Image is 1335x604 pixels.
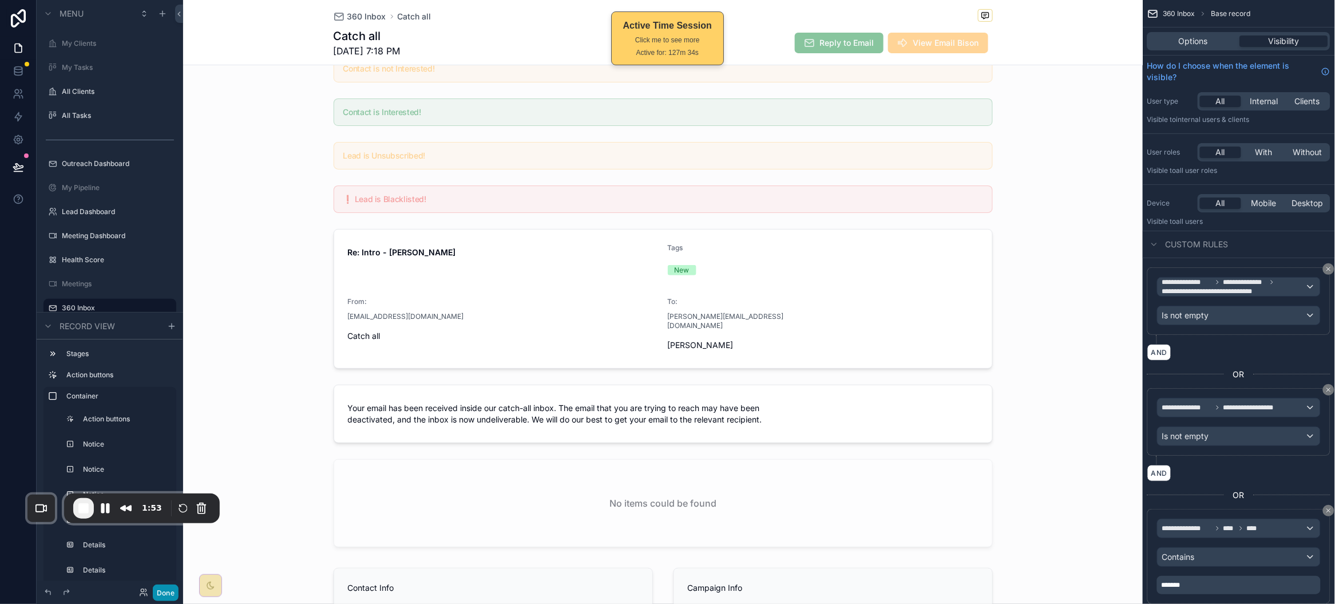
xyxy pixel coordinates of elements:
[83,465,169,474] label: Notice
[62,255,174,265] label: Health Score
[62,159,174,168] label: Outreach Dashboard
[62,183,174,192] label: My Pipeline
[60,321,115,332] span: Record view
[62,87,174,96] label: All Clients
[1147,199,1193,208] label: Device
[1163,9,1195,18] span: 360 Inbox
[62,303,169,313] label: 360 Inbox
[1211,9,1251,18] span: Base record
[1179,35,1209,47] span: Options
[62,111,174,120] label: All Tasks
[1233,369,1245,380] span: OR
[1157,427,1321,446] button: Is not empty
[62,63,174,72] label: My Tasks
[1176,115,1250,124] span: Internal users & clients
[1269,35,1300,47] span: Visibility
[1147,60,1317,83] span: How do I choose when the element is visible?
[83,440,169,449] label: Notice
[1162,551,1195,563] span: Contains
[1147,217,1330,226] p: Visible to
[623,48,712,58] div: Active for: 127m 34s
[1233,489,1245,501] span: OR
[62,231,174,240] label: Meeting Dashboard
[1147,115,1330,124] p: Visible to
[334,11,386,22] a: 360 Inbox
[62,279,174,289] label: Meetings
[334,44,401,58] span: [DATE] 7:18 PM
[1216,96,1225,107] span: All
[1176,166,1218,175] span: All user roles
[1157,306,1321,325] button: Is not empty
[1250,96,1278,107] span: Internal
[62,207,174,216] label: Lead Dashboard
[1255,147,1273,158] span: With
[83,490,169,499] label: Notice
[66,370,172,380] label: Action buttons
[334,28,401,44] h1: Catch all
[1147,148,1193,157] label: User roles
[1216,147,1225,158] span: All
[1166,239,1229,250] span: Custom rules
[1216,198,1225,209] span: All
[66,349,172,358] label: Stages
[66,392,172,401] label: Container
[60,8,84,19] span: Menu
[623,19,712,33] div: Active Time Session
[1147,344,1171,361] button: AND
[1147,60,1330,83] a: How do I choose when the element is visible?
[153,585,179,601] button: Done
[347,11,386,22] span: 360 Inbox
[623,35,712,45] div: Click me to see more
[398,11,431,22] a: Catch all
[1162,431,1209,442] span: Is not empty
[83,540,169,550] label: Details
[1176,217,1203,226] span: all users
[1162,310,1209,321] span: Is not empty
[62,39,174,48] label: My Clients
[1147,97,1193,106] label: User type
[1293,147,1322,158] span: Without
[1147,166,1330,175] p: Visible to
[37,339,183,581] div: scrollable content
[1157,547,1321,567] button: Contains
[1251,198,1277,209] span: Mobile
[83,566,169,575] label: Details
[1147,465,1171,481] button: AND
[1292,198,1324,209] span: Desktop
[1295,96,1320,107] span: Clients
[83,414,169,424] label: Action buttons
